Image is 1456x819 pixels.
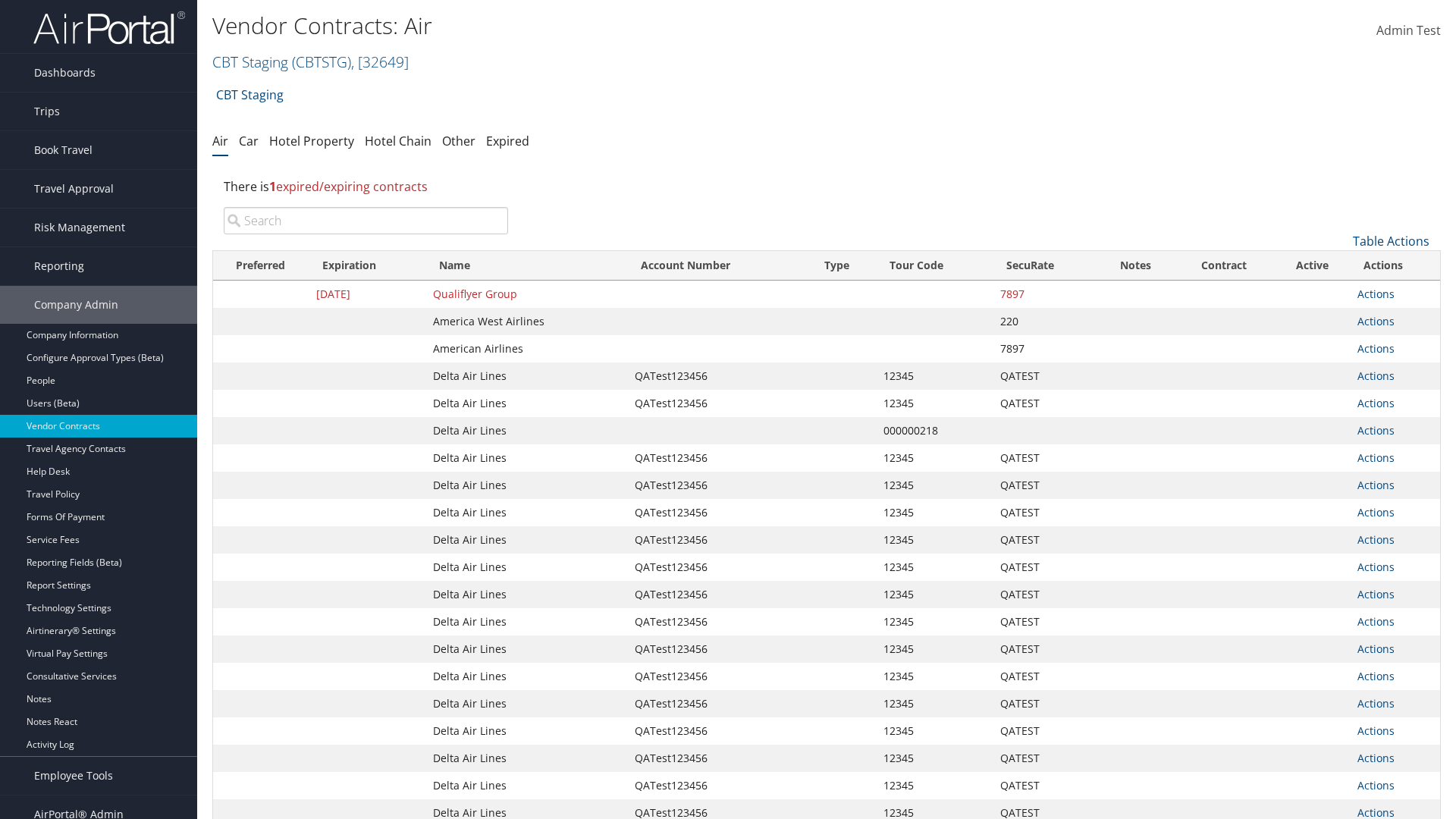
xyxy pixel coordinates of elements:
td: QATEST [993,717,1098,745]
td: QATEST [993,390,1098,417]
td: 220 [993,308,1098,335]
td: Delta Air Lines [425,417,627,444]
span: expired/expiring contracts [269,178,428,195]
span: Admin Test [1376,22,1441,39]
td: QATest123456 [627,663,811,690]
td: 12345 [876,690,993,717]
td: QATest123456 [627,772,811,799]
th: Contract: activate to sort column ascending [1173,251,1275,281]
td: 12345 [876,444,993,472]
a: Actions [1357,341,1395,356]
td: QATest123456 [627,526,811,554]
span: Company Admin [34,286,118,324]
td: American Airlines [425,335,627,362]
a: Actions [1357,778,1395,792]
a: Table Actions [1353,233,1429,249]
input: Search [224,207,508,234]
td: Delta Air Lines [425,608,627,635]
th: Notes: activate to sort column ascending [1098,251,1173,281]
td: QATEST [993,554,1098,581]
td: Delta Air Lines [425,554,627,581]
a: Actions [1357,396,1395,410]
td: QATest123456 [627,745,811,772]
a: Actions [1357,723,1395,738]
td: 12345 [876,472,993,499]
td: 12345 [876,362,993,390]
div: There is [212,166,1441,207]
a: Expired [486,133,529,149]
span: Travel Approval [34,170,114,208]
td: 7897 [993,281,1098,308]
td: 12345 [876,526,993,554]
a: Actions [1357,478,1395,492]
td: QATest123456 [627,717,811,745]
td: Delta Air Lines [425,499,627,526]
td: QATest123456 [627,390,811,417]
a: Actions [1357,642,1395,656]
td: 12345 [876,745,993,772]
span: Employee Tools [34,757,113,795]
td: QATEST [993,526,1098,554]
td: 12345 [876,772,993,799]
a: CBT Staging [212,52,409,72]
img: airportal-logo.png [33,10,185,45]
td: QATEST [993,745,1098,772]
a: Actions [1357,287,1395,301]
td: America West Airlines [425,308,627,335]
h1: Vendor Contracts: Air [212,10,1031,42]
a: Actions [1357,532,1395,547]
td: QATest123456 [627,499,811,526]
td: Delta Air Lines [425,390,627,417]
strong: 1 [269,178,276,195]
td: 12345 [876,581,993,608]
td: Delta Air Lines [425,581,627,608]
td: 12345 [876,390,993,417]
td: Delta Air Lines [425,526,627,554]
th: Expiration: activate to sort column descending [309,251,425,281]
td: QATest123456 [627,554,811,581]
a: Actions [1357,669,1395,683]
td: Delta Air Lines [425,772,627,799]
td: QATest123456 [627,608,811,635]
td: QATest123456 [627,690,811,717]
td: 7897 [993,335,1098,362]
td: QATest123456 [627,581,811,608]
th: Actions [1350,251,1440,281]
td: QATEST [993,581,1098,608]
td: QATEST [993,663,1098,690]
td: Delta Air Lines [425,717,627,745]
a: Actions [1357,696,1395,711]
td: QATEST [993,772,1098,799]
a: Hotel Chain [365,133,431,149]
td: [DATE] [309,281,425,308]
a: Actions [1357,314,1395,328]
span: ( CBTSTG ) [292,52,351,72]
th: Tour Code: activate to sort column ascending [876,251,993,281]
td: Delta Air Lines [425,362,627,390]
td: QATEST [993,635,1098,663]
td: 12345 [876,608,993,635]
td: Delta Air Lines [425,663,627,690]
a: Actions [1357,560,1395,574]
td: QATEST [993,499,1098,526]
a: Hotel Property [269,133,354,149]
td: QATEST [993,362,1098,390]
a: Actions [1357,423,1395,438]
td: Delta Air Lines [425,472,627,499]
td: QATEST [993,472,1098,499]
th: Account Number: activate to sort column ascending [627,251,811,281]
td: QATest123456 [627,472,811,499]
th: Name: activate to sort column ascending [425,251,627,281]
a: Actions [1357,450,1395,465]
span: , [ 32649 ] [351,52,409,72]
a: Air [212,133,228,149]
th: Active: activate to sort column ascending [1275,251,1349,281]
a: Actions [1357,369,1395,383]
th: Type: activate to sort column ascending [811,251,876,281]
th: Preferred: activate to sort column ascending [213,251,309,281]
td: QATest123456 [627,635,811,663]
td: 12345 [876,554,993,581]
span: Reporting [34,247,84,285]
span: Book Travel [34,131,93,169]
td: QATEST [993,690,1098,717]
